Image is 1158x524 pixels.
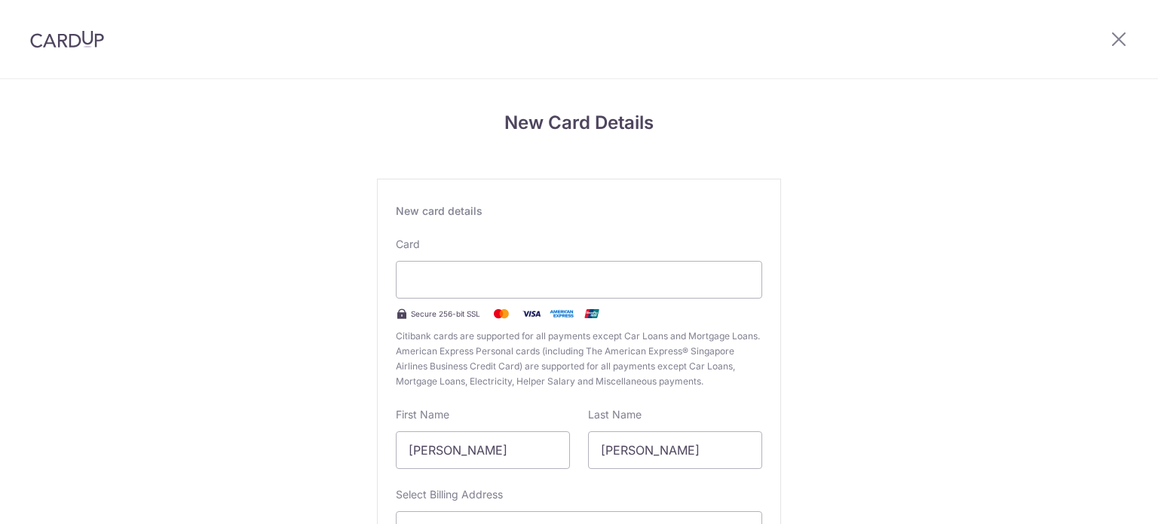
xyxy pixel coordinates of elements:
[396,431,570,469] input: Cardholder First Name
[588,407,642,422] label: Last Name
[409,271,749,289] iframe: Secure card payment input frame
[547,305,577,323] img: .alt.amex
[396,487,503,502] label: Select Billing Address
[1061,479,1143,516] iframe: Opens a widget where you can find more information
[486,305,516,323] img: Mastercard
[396,407,449,422] label: First Name
[396,237,420,252] label: Card
[377,109,781,136] h4: New Card Details
[411,308,480,320] span: Secure 256-bit SSL
[30,30,104,48] img: CardUp
[396,329,762,389] span: Citibank cards are supported for all payments except Car Loans and Mortgage Loans. American Expre...
[577,305,607,323] img: .alt.unionpay
[588,431,762,469] input: Cardholder Last Name
[516,305,547,323] img: Visa
[396,204,762,219] div: New card details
